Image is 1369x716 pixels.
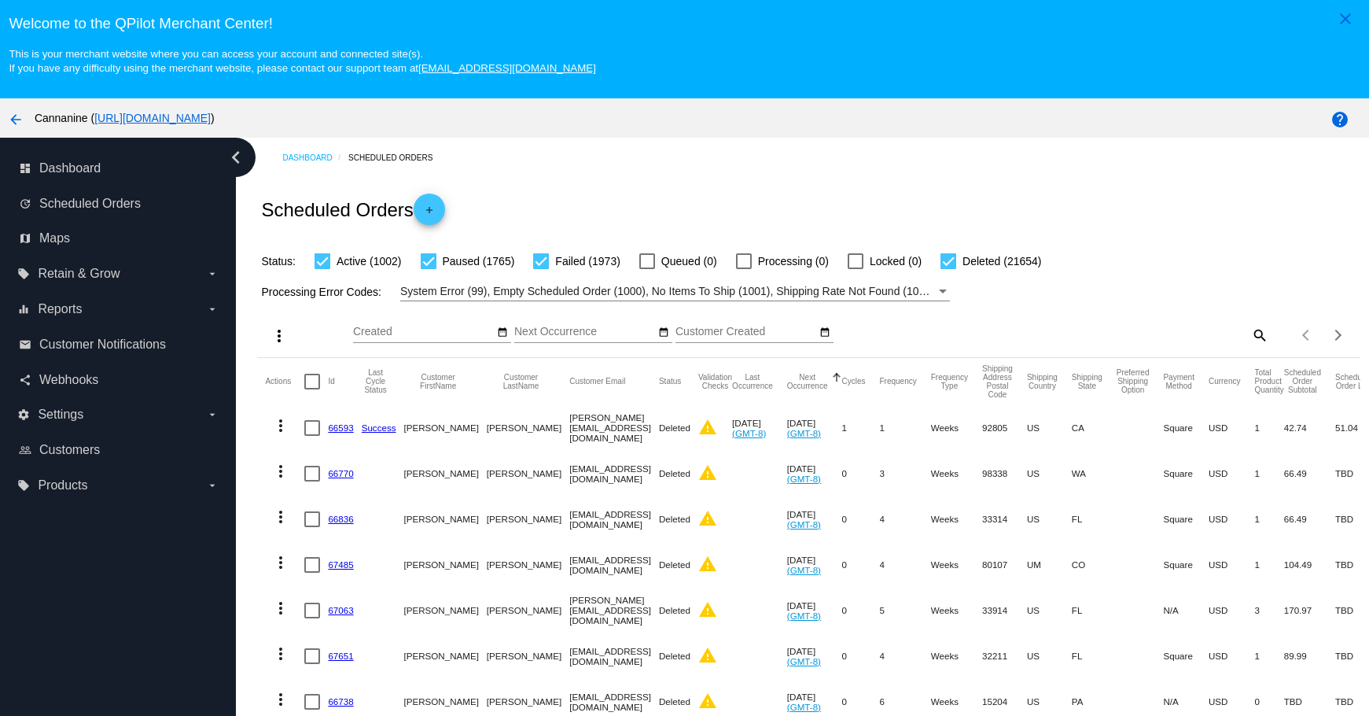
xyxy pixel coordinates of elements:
a: update Scheduled Orders [19,191,219,216]
span: Settings [38,408,83,422]
i: equalizer [17,303,30,316]
mat-icon: more_vert [271,507,290,526]
mat-cell: US [1027,588,1072,633]
mat-cell: FL [1072,496,1117,542]
mat-cell: [EMAIL_ADDRESS][DOMAIN_NAME] [569,496,659,542]
mat-icon: warning [698,418,717,437]
button: Change sorting for CustomerFirstName [404,373,473,390]
button: Change sorting for Cycles [841,377,865,386]
mat-icon: close [1336,9,1355,28]
button: Change sorting for FrequencyType [931,373,968,390]
span: Maps [39,231,70,245]
mat-cell: Weeks [931,405,982,451]
a: 67651 [328,651,353,661]
a: dashboard Dashboard [19,156,219,181]
mat-cell: 1 [1255,496,1284,542]
mat-cell: [DATE] [732,405,787,451]
mat-cell: USD [1209,633,1255,679]
mat-cell: [PERSON_NAME] [404,588,487,633]
span: Active (1002) [337,252,401,271]
i: local_offer [17,479,30,492]
a: 67485 [328,559,353,570]
span: Dashboard [39,161,101,175]
mat-cell: 4 [880,542,931,588]
mat-cell: CO [1072,542,1117,588]
a: 66593 [328,423,353,433]
mat-cell: 0 [841,451,879,496]
mat-cell: US [1027,496,1072,542]
i: update [19,197,31,210]
mat-icon: search [1249,323,1268,347]
mat-cell: FL [1072,633,1117,679]
mat-header-cell: Total Product Quantity [1255,358,1284,405]
mat-cell: 80107 [982,542,1027,588]
a: email Customer Notifications [19,332,219,357]
a: 66770 [328,468,353,478]
span: Queued (0) [661,252,717,271]
mat-icon: date_range [658,327,669,339]
a: 66738 [328,696,353,707]
mat-cell: 170.97 [1284,588,1335,633]
mat-cell: CA [1072,405,1117,451]
a: 67063 [328,605,353,615]
mat-icon: date_range [819,327,830,339]
mat-icon: more_vert [271,690,290,709]
mat-cell: [PERSON_NAME] [487,588,569,633]
mat-cell: Square [1163,451,1208,496]
h3: Welcome to the QPilot Merchant Center! [9,15,1360,32]
mat-cell: [EMAIL_ADDRESS][DOMAIN_NAME] [569,633,659,679]
mat-header-cell: Validation Checks [698,358,732,405]
a: Scheduled Orders [348,146,447,170]
button: Change sorting for ShippingPostcode [982,364,1013,399]
mat-cell: WA [1072,451,1117,496]
mat-cell: 4 [880,633,931,679]
mat-cell: [PERSON_NAME] [404,496,487,542]
mat-cell: 104.49 [1284,542,1335,588]
a: Success [362,423,396,433]
mat-cell: 92805 [982,405,1027,451]
button: Change sorting for Subtotal [1284,368,1321,394]
button: Change sorting for ShippingCountry [1027,373,1058,390]
span: Deleted [659,559,690,570]
a: (GMT-8) [787,702,821,712]
mat-cell: [PERSON_NAME] [404,451,487,496]
i: settings [17,408,30,421]
mat-icon: more_vert [271,553,290,572]
mat-cell: Weeks [931,496,982,542]
i: arrow_drop_down [206,408,219,421]
input: Next Occurrence [514,326,656,338]
a: (GMT-8) [787,611,821,621]
mat-cell: US [1027,451,1072,496]
i: share [19,374,31,386]
button: Change sorting for CurrencyIso [1209,377,1241,386]
a: map Maps [19,226,219,251]
i: chevron_left [223,145,248,170]
mat-cell: USD [1209,542,1255,588]
mat-cell: [DATE] [787,496,842,542]
span: Paused (1765) [443,252,515,271]
i: map [19,232,31,245]
mat-cell: USD [1209,451,1255,496]
mat-cell: 4 [880,496,931,542]
span: Webhooks [39,373,98,387]
mat-cell: 1 [1255,633,1284,679]
mat-cell: 33314 [982,496,1027,542]
button: Change sorting for ShippingState [1072,373,1102,390]
mat-cell: 1 [841,405,879,451]
mat-cell: 32211 [982,633,1027,679]
mat-cell: Square [1163,405,1208,451]
small: This is your merchant website where you can access your account and connected site(s). If you hav... [9,48,595,74]
mat-cell: US [1027,633,1072,679]
button: Change sorting for PreferredShippingOption [1117,368,1150,394]
a: (GMT-8) [787,565,821,575]
mat-cell: 0 [841,588,879,633]
mat-cell: [EMAIL_ADDRESS][DOMAIN_NAME] [569,542,659,588]
mat-cell: [PERSON_NAME] [487,542,569,588]
mat-cell: USD [1209,496,1255,542]
mat-cell: [PERSON_NAME] [404,633,487,679]
mat-icon: arrow_back [6,110,25,129]
button: Change sorting for Frequency [880,377,917,386]
mat-icon: date_range [497,327,508,339]
a: [EMAIL_ADDRESS][DOMAIN_NAME] [418,62,596,74]
mat-icon: more_vert [270,327,289,345]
